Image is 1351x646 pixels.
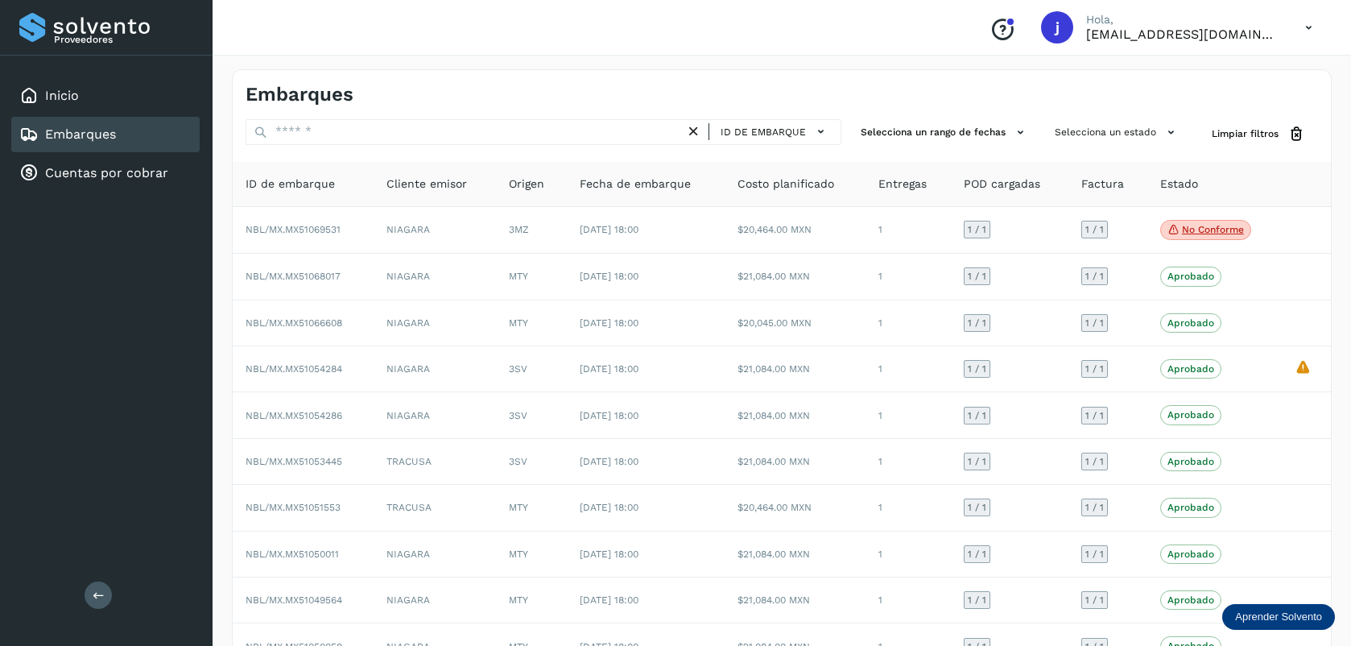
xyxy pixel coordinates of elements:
[45,126,116,142] a: Embarques
[725,485,866,531] td: $20,464.00 MXN
[386,176,467,193] span: Cliente emisor
[1167,456,1214,467] p: Aprobado
[496,439,567,485] td: 3SV
[580,456,638,467] span: [DATE] 18:00
[246,594,342,606] span: NBL/MX.MX51049564
[725,254,866,300] td: $21,084.00 MXN
[1086,13,1279,27] p: Hola,
[374,439,496,485] td: TRACUSA
[496,392,567,438] td: 3SV
[737,176,834,193] span: Costo planificado
[725,578,866,623] td: $21,084.00 MXN
[374,300,496,346] td: NIAGARA
[246,549,339,560] span: NBL/MX.MX51050011
[1081,176,1124,193] span: Factura
[374,578,496,623] td: NIAGARA
[866,392,951,438] td: 1
[496,532,567,578] td: MTY
[54,34,193,45] p: Proveedores
[1167,363,1214,375] p: Aprobado
[878,176,927,193] span: Entregas
[1167,502,1214,513] p: Aprobado
[1085,318,1104,328] span: 1 / 1
[968,549,986,559] span: 1 / 1
[1182,224,1244,235] p: No conforme
[725,532,866,578] td: $21,084.00 MXN
[1085,225,1104,234] span: 1 / 1
[1085,595,1104,605] span: 1 / 1
[374,532,496,578] td: NIAGARA
[725,439,866,485] td: $21,084.00 MXN
[1199,119,1318,149] button: Limpiar filtros
[1085,457,1104,466] span: 1 / 1
[580,271,638,282] span: [DATE] 18:00
[725,300,866,346] td: $20,045.00 MXN
[580,317,638,329] span: [DATE] 18:00
[580,410,638,421] span: [DATE] 18:00
[721,125,806,139] span: ID de embarque
[496,207,567,255] td: 3MZ
[968,364,986,374] span: 1 / 1
[1167,409,1214,420] p: Aprobado
[1167,549,1214,560] p: Aprobado
[866,485,951,531] td: 1
[866,207,951,255] td: 1
[1085,549,1104,559] span: 1 / 1
[1160,176,1198,193] span: Estado
[1085,411,1104,420] span: 1 / 1
[496,578,567,623] td: MTY
[246,410,342,421] span: NBL/MX.MX51054286
[1048,119,1186,146] button: Selecciona un estado
[866,254,951,300] td: 1
[580,363,638,375] span: [DATE] 18:00
[854,119,1035,146] button: Selecciona un rango de fechas
[1086,27,1279,42] p: jorgegonzalez@tracusa.com.mx
[496,300,567,346] td: MTY
[725,392,866,438] td: $21,084.00 MXN
[246,83,353,106] h4: Embarques
[866,439,951,485] td: 1
[866,532,951,578] td: 1
[11,78,200,114] div: Inicio
[374,254,496,300] td: NIAGARA
[496,346,567,392] td: 3SV
[866,578,951,623] td: 1
[246,363,342,375] span: NBL/MX.MX51054284
[968,595,986,605] span: 1 / 1
[1222,604,1335,630] div: Aprender Solvento
[580,224,638,235] span: [DATE] 18:00
[716,120,834,143] button: ID de embarque
[509,176,544,193] span: Origen
[246,502,341,513] span: NBL/MX.MX51051553
[968,318,986,328] span: 1 / 1
[1085,364,1104,374] span: 1 / 1
[1212,126,1279,141] span: Limpiar filtros
[725,346,866,392] td: $21,084.00 MXN
[374,392,496,438] td: NIAGARA
[964,176,1040,193] span: POD cargadas
[866,300,951,346] td: 1
[374,207,496,255] td: NIAGARA
[1167,594,1214,606] p: Aprobado
[580,549,638,560] span: [DATE] 18:00
[866,346,951,392] td: 1
[45,165,168,180] a: Cuentas por cobrar
[1085,503,1104,512] span: 1 / 1
[374,346,496,392] td: NIAGARA
[496,254,567,300] td: MTY
[580,594,638,606] span: [DATE] 18:00
[11,117,200,152] div: Embarques
[246,456,342,467] span: NBL/MX.MX51053445
[496,485,567,531] td: MTY
[11,155,200,191] div: Cuentas por cobrar
[1167,317,1214,329] p: Aprobado
[968,411,986,420] span: 1 / 1
[580,502,638,513] span: [DATE] 18:00
[968,503,986,512] span: 1 / 1
[246,271,341,282] span: NBL/MX.MX51068017
[968,225,986,234] span: 1 / 1
[45,88,79,103] a: Inicio
[246,176,335,193] span: ID de embarque
[1235,611,1322,623] p: Aprender Solvento
[1085,271,1104,281] span: 1 / 1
